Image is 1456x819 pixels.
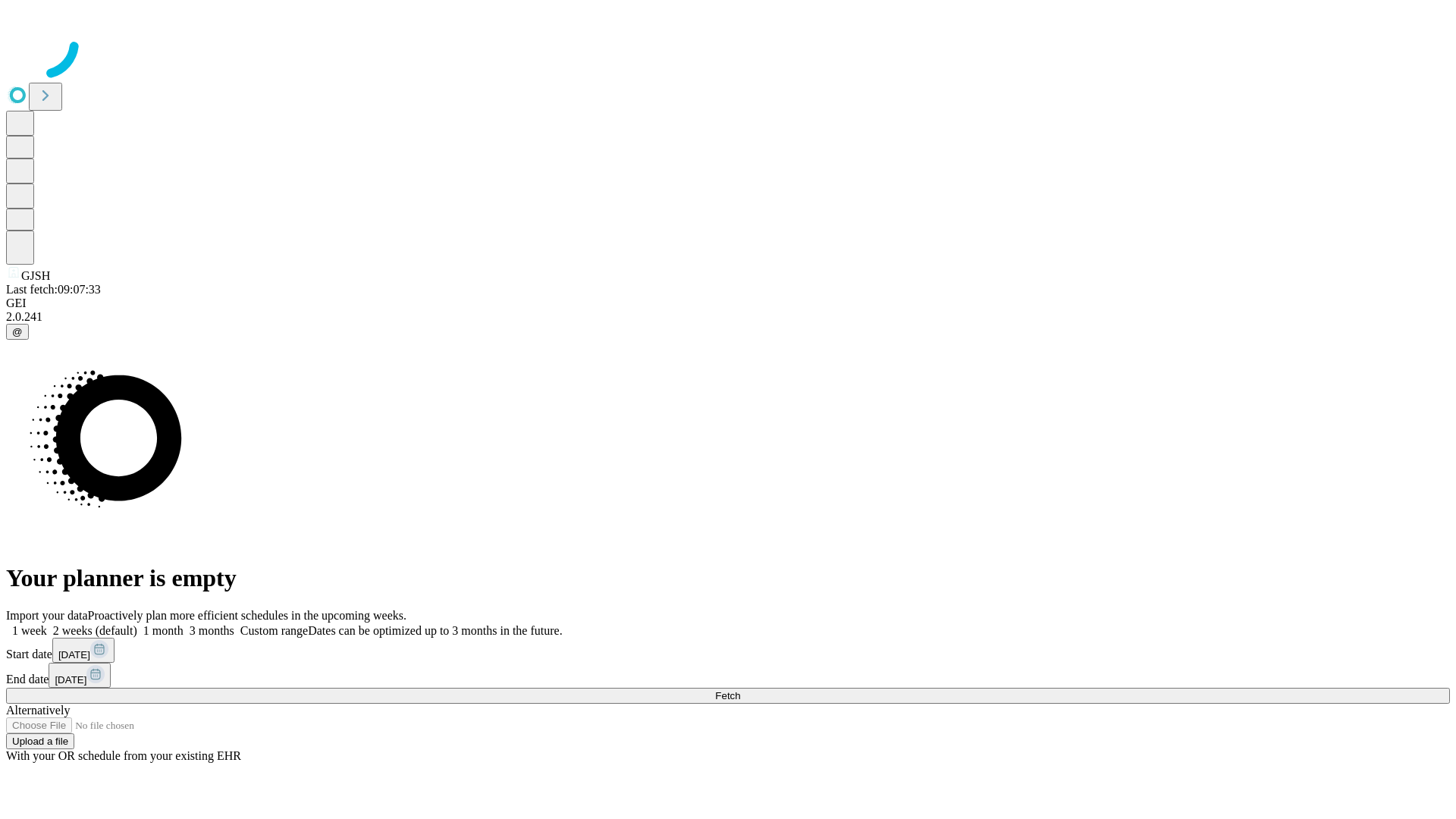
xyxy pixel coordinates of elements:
[715,690,740,701] span: Fetch
[12,326,23,337] span: @
[240,624,308,637] span: Custom range
[88,609,406,622] span: Proactively plan more efficient schedules in the upcoming weeks.
[6,638,1450,663] div: Start date
[6,733,74,749] button: Upload a file
[49,663,111,688] button: [DATE]
[6,704,70,717] span: Alternatively
[21,269,50,282] span: GJSH
[190,624,234,637] span: 3 months
[308,624,562,637] span: Dates can be optimized up to 3 months in the future.
[6,749,241,762] span: With your OR schedule from your existing EHR
[52,638,115,663] button: [DATE]
[55,674,86,686] span: [DATE]
[6,688,1450,704] button: Fetch
[58,649,90,661] span: [DATE]
[6,297,1450,310] div: GEI
[6,310,1450,324] div: 2.0.241
[6,324,29,340] button: @
[53,624,137,637] span: 2 weeks (default)
[6,663,1450,688] div: End date
[12,624,47,637] span: 1 week
[6,283,101,296] span: Last fetch: 09:07:33
[6,609,88,622] span: Import your data
[6,564,1450,592] h1: Your planner is empty
[143,624,184,637] span: 1 month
